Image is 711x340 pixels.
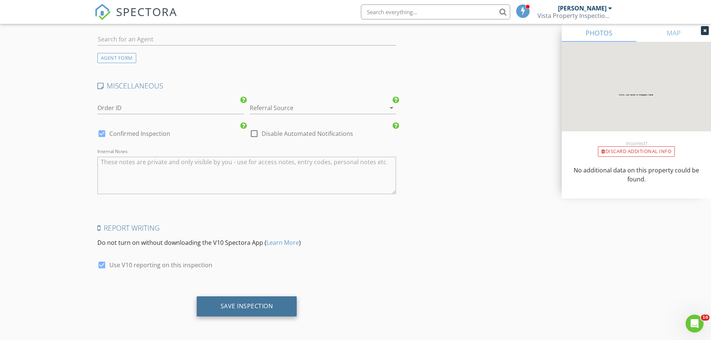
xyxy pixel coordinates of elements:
[361,4,510,19] input: Search everything...
[562,24,636,42] a: PHOTOS
[598,146,675,157] div: Discard Additional info
[221,302,273,310] div: Save Inspection
[97,33,396,46] input: Search for an Agent
[387,103,396,112] i: arrow_drop_down
[562,42,711,149] img: streetview
[686,315,704,333] iframe: Intercom live chat
[262,130,353,137] label: Disable Automated Notifications
[97,53,136,63] div: AGENT FORM
[97,157,396,194] textarea: Internal Notes
[701,315,710,321] span: 10
[109,130,170,137] label: Confirmed Inspection
[109,261,212,269] label: Use V10 reporting on this inspection
[116,4,177,19] span: SPECTORA
[94,4,111,20] img: The Best Home Inspection Software - Spectora
[266,238,299,247] a: Learn More
[558,4,606,12] div: [PERSON_NAME]
[537,12,612,19] div: Vista Property Inspections LLC.
[571,166,702,184] p: No additional data on this property could be found.
[94,10,177,26] a: SPECTORA
[97,238,396,247] p: Do not turn on without downloading the V10 Spectora App ( )
[97,81,396,91] h4: MISCELLANEOUS
[562,140,711,146] div: Incorrect?
[636,24,711,42] a: MAP
[97,223,396,233] h4: Report Writing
